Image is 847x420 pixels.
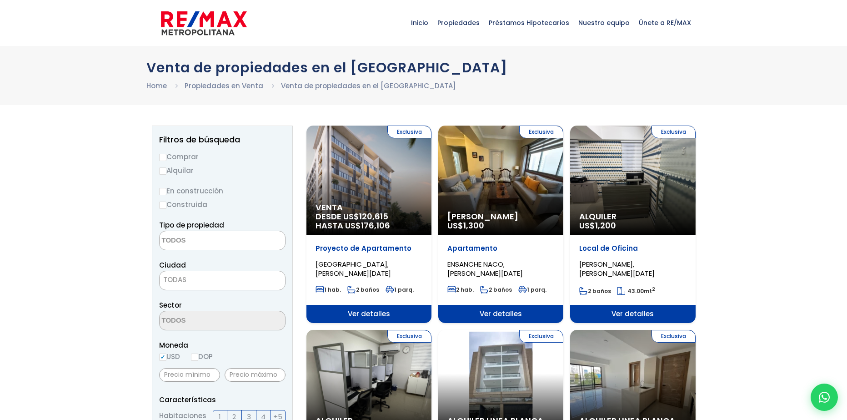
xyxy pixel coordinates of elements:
[579,259,655,278] span: [PERSON_NAME], [PERSON_NAME][DATE]
[316,244,422,253] p: Proyecto de Apartamento
[359,211,388,222] span: 120,615
[579,287,611,295] span: 2 baños
[159,167,166,175] input: Alquilar
[634,9,696,36] span: Únete a RE/MAX
[159,354,166,361] input: USD
[519,330,563,343] span: Exclusiva
[159,188,166,195] input: En construcción
[191,351,213,362] label: DOP
[316,203,422,212] span: Venta
[347,286,379,293] span: 2 baños
[595,220,616,231] span: 1,200
[447,244,554,253] p: Apartamento
[159,271,286,290] span: TODAS
[159,351,180,362] label: USD
[159,165,286,176] label: Alquilar
[652,126,696,138] span: Exclusiva
[447,212,554,221] span: [PERSON_NAME]
[146,81,167,91] a: Home
[447,220,484,231] span: US$
[361,220,390,231] span: 176,106
[579,244,686,253] p: Local de Oficina
[159,339,286,351] span: Moneda
[316,212,422,230] span: DESDE US$
[163,275,186,284] span: TODAS
[159,135,286,144] h2: Filtros de búsqueda
[160,273,285,286] span: TODAS
[185,81,263,91] a: Propiedades en Venta
[570,305,695,323] span: Ver detalles
[159,151,286,162] label: Comprar
[579,212,686,221] span: Alquiler
[438,126,563,323] a: Exclusiva [PERSON_NAME] US$1,300 Apartamento ENSANCHE NACO, [PERSON_NAME][DATE] 2 hab. 2 baños 1 ...
[463,220,484,231] span: 1,300
[627,287,644,295] span: 43.00
[570,126,695,323] a: Exclusiva Alquiler US$1,200 Local de Oficina [PERSON_NAME], [PERSON_NAME][DATE] 2 baños 43.00mt2 ...
[159,368,220,382] input: Precio mínimo
[438,305,563,323] span: Ver detalles
[387,126,431,138] span: Exclusiva
[159,260,186,270] span: Ciudad
[386,286,414,293] span: 1 parq.
[159,394,286,405] p: Características
[306,126,431,323] a: Exclusiva Venta DESDE US$120,615 HASTA US$176,106 Proyecto de Apartamento [GEOGRAPHIC_DATA], [PER...
[225,368,286,382] input: Precio máximo
[406,9,433,36] span: Inicio
[281,80,456,91] li: Venta de propiedades en el [GEOGRAPHIC_DATA]
[161,10,247,37] img: remax-metropolitana-logo
[160,311,248,331] textarea: Search
[519,126,563,138] span: Exclusiva
[316,259,391,278] span: [GEOGRAPHIC_DATA], [PERSON_NAME][DATE]
[447,286,474,293] span: 2 hab.
[387,330,431,343] span: Exclusiva
[480,286,512,293] span: 2 baños
[306,305,431,323] span: Ver detalles
[579,220,616,231] span: US$
[518,286,546,293] span: 1 parq.
[316,286,341,293] span: 1 hab.
[159,220,224,230] span: Tipo de propiedad
[159,154,166,161] input: Comprar
[316,221,422,230] span: HASTA US$
[652,286,655,293] sup: 2
[191,354,198,361] input: DOP
[652,330,696,343] span: Exclusiva
[617,287,655,295] span: mt
[160,231,248,251] textarea: Search
[159,199,286,210] label: Construida
[159,185,286,197] label: En construcción
[159,300,182,310] span: Sector
[433,9,484,36] span: Propiedades
[484,9,574,36] span: Préstamos Hipotecarios
[159,202,166,209] input: Construida
[146,60,701,76] h1: Venta de propiedades en el [GEOGRAPHIC_DATA]
[574,9,634,36] span: Nuestro equipo
[447,259,523,278] span: ENSANCHE NACO, [PERSON_NAME][DATE]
